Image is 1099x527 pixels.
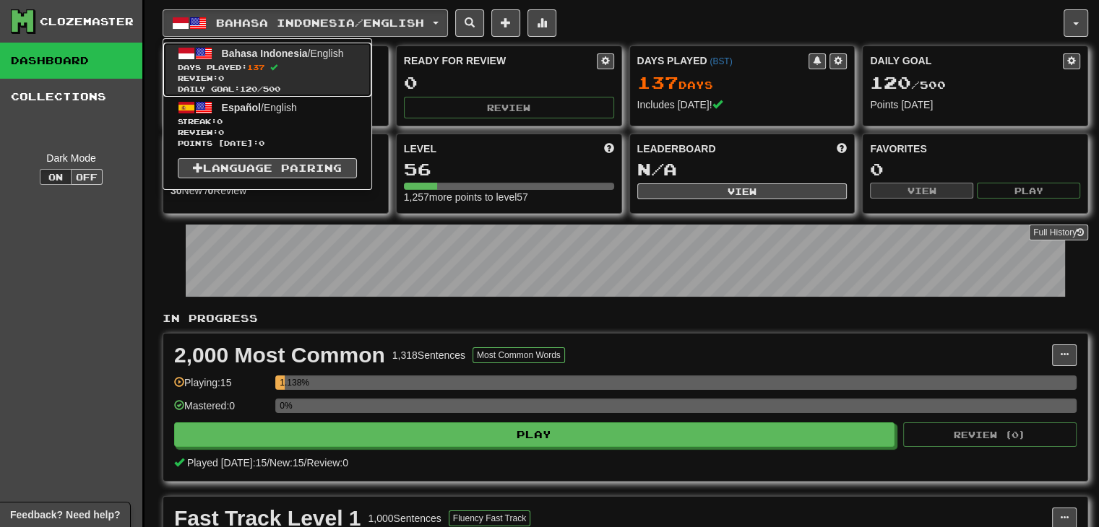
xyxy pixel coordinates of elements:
span: 137 [637,72,678,92]
span: New: 15 [270,457,303,469]
button: On [40,169,72,185]
div: Playing: 15 [174,375,268,399]
button: Play [977,183,1080,199]
a: (BST) [710,56,732,66]
span: / English [222,102,297,113]
div: Points [DATE] [870,97,1080,112]
span: Open feedback widget [10,508,120,522]
div: 1,318 Sentences [392,348,465,362]
button: Review [404,97,614,118]
span: Days Played: [178,62,357,73]
strong: 30 [171,185,182,196]
span: 0 [217,117,223,126]
span: Streak: [178,116,357,127]
span: 120 [240,84,257,93]
button: More stats [527,9,556,37]
span: / [304,457,307,469]
span: / English [222,48,344,59]
span: This week in points, UTC [837,141,847,156]
span: 137 [247,63,264,71]
span: Leaderboard [637,141,716,156]
div: 1.138% [280,375,284,390]
div: 56 [404,160,614,178]
span: / [267,457,270,469]
div: 0 [870,160,1080,178]
span: Review: 0 [306,457,348,469]
button: Add sentence to collection [491,9,520,37]
span: Español [222,102,261,113]
span: Played [DATE]: 15 [187,457,267,469]
div: Days Played [637,53,809,68]
a: Bahasa Indonesia/EnglishDays Played:137 Review:0Daily Goal:120/500 [163,43,371,97]
a: Full History [1029,225,1088,240]
button: View [870,183,973,199]
div: Favorites [870,141,1080,156]
button: Most Common Words [473,347,565,363]
button: Fluency Fast Track [449,510,530,526]
span: N/A [637,159,677,179]
div: Day s [637,74,848,92]
span: Level [404,141,436,156]
div: 0 [404,74,614,92]
span: Review: 0 [178,73,357,84]
div: 2,000 Most Common [174,344,385,366]
div: Ready for Review [404,53,597,68]
a: Español/EnglishStreak:0 Review:0Points [DATE]:0 [163,97,371,151]
a: Language Pairing [178,158,357,178]
div: New / Review [171,183,381,198]
div: 1,000 Sentences [369,511,441,526]
span: Points [DATE]: 0 [178,138,357,149]
div: Clozemaster [40,14,134,29]
button: Bahasa Indonesia/English [163,9,448,37]
span: Bahasa Indonesia / English [216,17,424,29]
span: 120 [870,72,911,92]
button: Search sentences [455,9,484,37]
span: Bahasa Indonesia [222,48,308,59]
button: View [637,183,848,199]
div: 1,257 more points to level 57 [404,190,614,204]
div: Dark Mode [11,151,132,165]
div: Daily Goal [870,53,1063,69]
button: Play [174,422,895,447]
div: Includes [DATE]! [637,97,848,112]
strong: 0 [207,185,213,196]
span: Review: 0 [178,127,357,138]
span: / 500 [870,79,946,91]
button: Review (0) [903,422,1077,447]
p: In Progress [163,311,1088,326]
button: Off [71,169,103,185]
div: Mastered: 0 [174,398,268,422]
span: Daily Goal: / 500 [178,84,357,95]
